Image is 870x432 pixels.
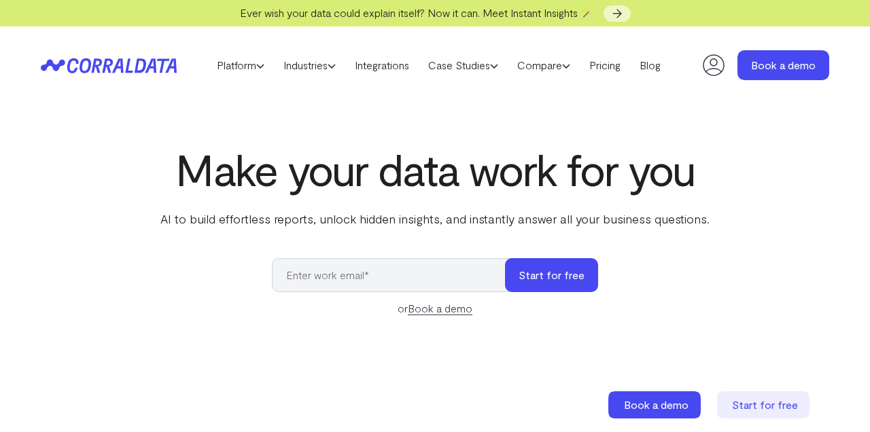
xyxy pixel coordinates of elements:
span: Start for free [732,398,798,411]
a: Book a demo [737,50,829,80]
a: Book a demo [408,302,472,315]
a: Integrations [345,55,419,75]
span: Ever wish your data could explain itself? Now it can. Meet Instant Insights 🪄 [240,6,594,19]
a: Platform [207,55,274,75]
button: Start for free [505,258,598,292]
a: Pricing [580,55,630,75]
a: Blog [630,55,670,75]
div: or [272,300,598,317]
a: Start for free [717,391,812,418]
a: Compare [508,55,580,75]
p: AI to build effortless reports, unlock hidden insights, and instantly answer all your business qu... [158,210,712,228]
a: Book a demo [608,391,703,418]
input: Enter work email* [272,258,519,292]
span: Book a demo [624,398,689,411]
h1: Make your data work for you [158,145,712,194]
a: Industries [274,55,345,75]
a: Case Studies [419,55,508,75]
